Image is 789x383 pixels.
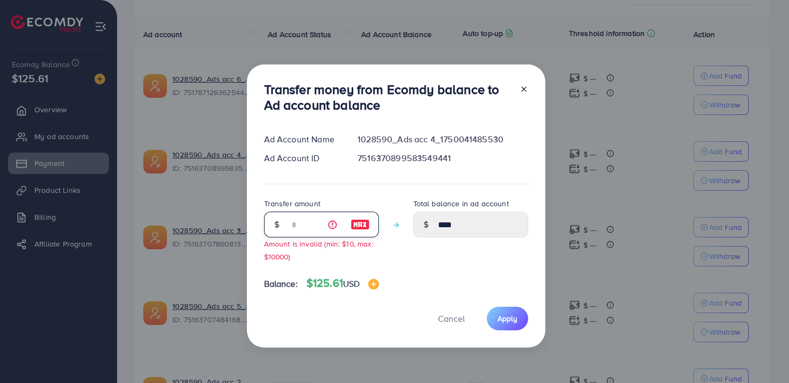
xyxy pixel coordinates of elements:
[487,307,528,330] button: Apply
[425,307,478,330] button: Cancel
[438,313,465,324] span: Cancel
[349,152,536,164] div: 7516370899583549441
[743,335,781,375] iframe: Chat
[255,152,349,164] div: Ad Account ID
[264,198,320,209] label: Transfer amount
[306,277,379,290] h4: $125.61
[350,218,370,231] img: image
[368,279,379,290] img: image
[264,239,374,261] small: Amount is invalid (min: $10, max: $10000)
[413,198,509,209] label: Total balance in ad account
[264,278,298,290] span: Balance:
[343,278,360,290] span: USD
[255,133,349,146] div: Ad Account Name
[264,82,511,113] h3: Transfer money from Ecomdy balance to Ad account balance
[349,133,536,146] div: 1028590_Ads acc 4_1750041485530
[498,313,517,324] span: Apply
